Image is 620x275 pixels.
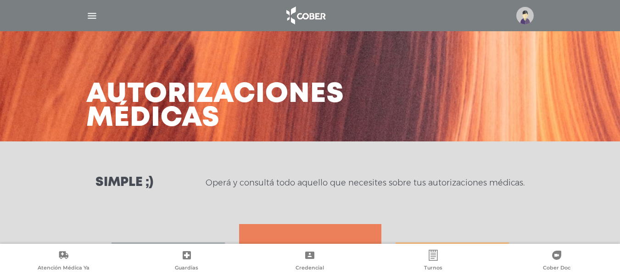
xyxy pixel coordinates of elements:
img: profile-placeholder.svg [516,7,534,24]
a: Guardias [125,250,249,273]
span: Turnos [424,264,442,273]
h3: Autorizaciones médicas [86,83,344,130]
p: Operá y consultá todo aquello que necesites sobre tus autorizaciones médicas. [206,177,525,188]
a: Atención Médica Ya [2,250,125,273]
img: Cober_menu-lines-white.svg [86,10,98,22]
a: Credencial [248,250,372,273]
a: Cober Doc [495,250,618,273]
span: Cober Doc [543,264,570,273]
a: Turnos [372,250,495,273]
span: Credencial [296,264,324,273]
h3: Simple ;) [95,176,153,189]
img: logo_cober_home-white.png [281,5,330,27]
span: Atención Médica Ya [38,264,89,273]
span: Guardias [175,264,198,273]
